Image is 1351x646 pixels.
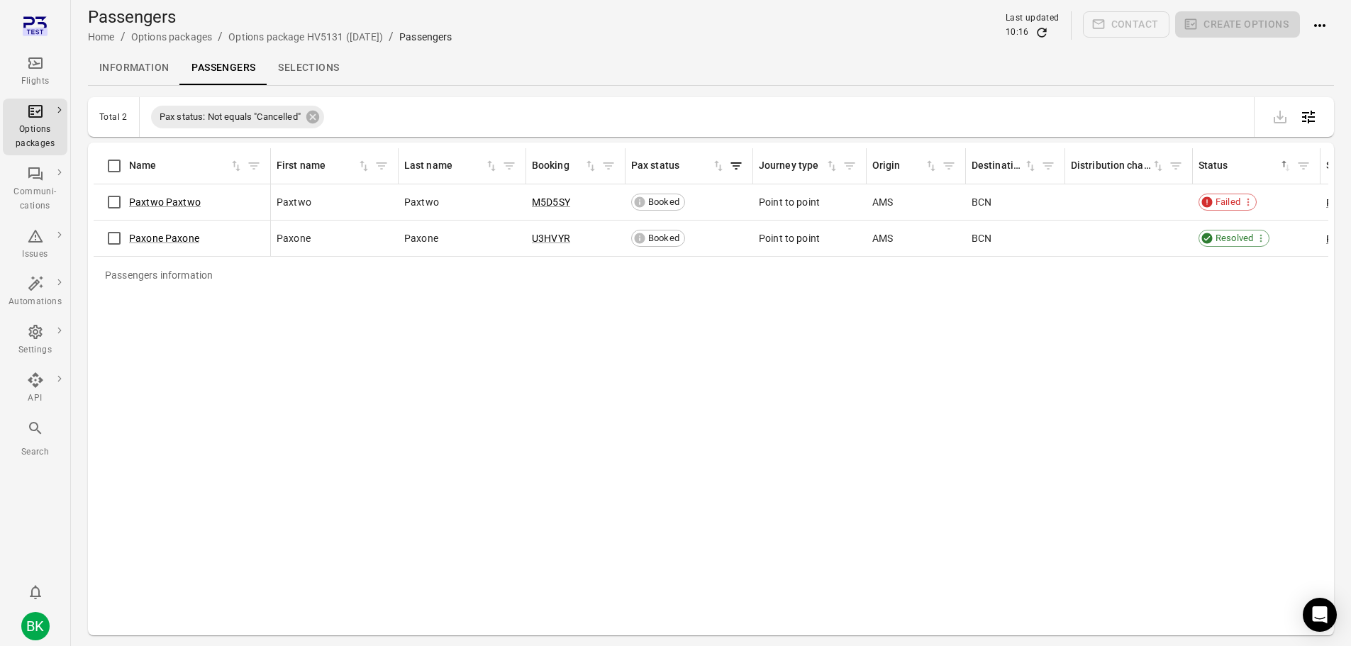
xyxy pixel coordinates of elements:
[872,195,893,209] span: AMS
[631,158,725,174] span: Pax status
[1071,158,1165,174] div: Sort by distribution channel in ascending order
[3,99,67,155] a: Options packages
[872,158,938,174] div: Sort by origin in ascending order
[1211,231,1258,245] span: Resolved
[129,158,229,174] div: Name
[631,158,711,174] div: Pax status
[1303,598,1337,632] div: Open Intercom Messenger
[643,231,684,245] span: Booked
[532,158,598,174] div: Sort by booking in ascending order
[532,158,598,174] span: Booking
[9,123,62,151] div: Options packages
[3,223,67,266] a: Issues
[277,231,311,245] span: Paxone
[938,155,960,177] button: Filter by origin
[151,106,324,128] div: Pax status: Not equals "Cancelled"
[1175,11,1300,40] span: Please make a selection to create an option package
[121,28,126,45] li: /
[3,271,67,313] a: Automations
[21,578,50,606] button: Notifications
[972,158,1023,174] div: Destination
[1199,194,1257,211] div: Failed
[180,51,267,85] a: Passengers
[1294,103,1323,131] button: Open table configuration
[972,158,1038,174] span: Destination
[3,319,67,362] a: Settings
[1165,155,1186,177] button: Filter by distribution channel
[598,155,619,177] button: Filter by booking
[404,231,438,245] span: Paxone
[499,155,520,177] button: Filter by last name
[1211,195,1245,209] span: Failed
[9,391,62,406] div: API
[1083,11,1170,40] span: Please make a selection to create communications
[759,158,839,174] div: Sort by journey type in ascending order
[872,158,938,174] span: Origin
[88,28,452,45] nav: Breadcrumbs
[16,606,55,646] button: Bela Kanchan
[267,51,350,85] a: Selections
[99,112,128,122] div: Total 2
[21,612,50,640] div: BK
[371,155,392,177] button: Filter by first name
[94,257,224,294] div: Passengers information
[1071,158,1151,174] div: Distribution channel
[404,158,484,174] div: Last name
[9,74,62,89] div: Flights
[1071,158,1165,174] span: Distribution channel
[1006,11,1060,26] div: Last updated
[9,185,62,213] div: Communi-cations
[9,247,62,262] div: Issues
[872,231,893,245] span: AMS
[725,155,747,177] button: Filter by pax status
[3,50,67,93] a: Flights
[277,158,371,174] span: First name
[1038,155,1059,177] button: Filter by destination
[3,416,67,463] button: Search
[3,367,67,410] a: API
[759,158,839,174] span: Journey type
[399,30,452,44] div: Passengers
[839,155,860,177] button: Filter by journey type
[129,158,243,174] div: Sort by name in ascending order
[1199,158,1279,174] div: Status
[872,158,924,174] div: Origin
[243,155,265,177] button: Filter by name
[88,51,180,85] a: Information
[389,28,394,45] li: /
[131,31,212,43] a: Options packages
[1293,155,1314,177] span: Filter by status
[404,158,499,174] span: Last name
[759,195,820,209] span: Point to point
[1006,26,1029,40] div: 10:16
[532,158,584,174] div: Booking
[1199,158,1293,174] span: Status
[972,195,991,209] span: BCN
[218,28,223,45] li: /
[404,158,499,174] div: Sort by last name in ascending order
[129,196,201,208] a: Paxtwo Paxtwo
[277,195,311,209] span: Paxtwo
[228,31,383,43] a: Options package HV5131 ([DATE])
[88,51,1334,85] div: Local navigation
[129,233,199,244] a: Paxone Paxone
[404,195,439,209] span: Paxtwo
[129,158,243,174] span: Name
[759,158,825,174] div: Journey type
[1306,11,1334,40] button: Actions
[972,158,1038,174] div: Sort by destination in ascending order
[9,295,62,309] div: Automations
[1199,158,1293,174] div: Sort by status in descending order
[88,6,452,28] h1: Passengers
[9,445,62,460] div: Search
[532,196,570,208] a: M5D5SY
[151,110,309,124] span: Pax status: Not equals "Cancelled"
